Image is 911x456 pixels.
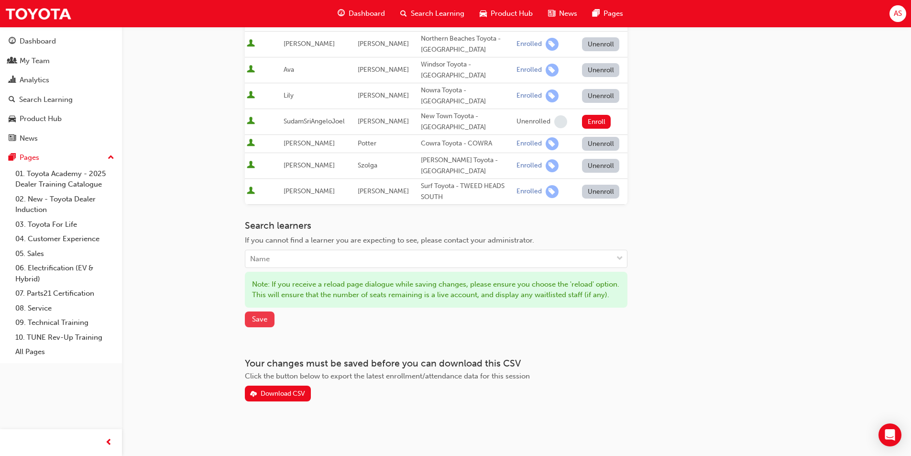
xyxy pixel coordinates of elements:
div: Cowra Toyota - COWRA [421,138,513,149]
span: learningRecordVerb_ENROLL-icon [546,185,559,198]
span: learningRecordVerb_ENROLL-icon [546,159,559,172]
span: User is active [247,139,255,148]
div: Download CSV [261,389,305,398]
div: Enrolled [516,161,542,170]
a: 04. Customer Experience [11,232,118,246]
span: User is active [247,91,255,100]
div: Name [250,254,270,265]
a: Search Learning [4,91,118,109]
a: news-iconNews [540,4,585,23]
div: Surf Toyota - TWEED HEADS SOUTH [421,181,513,202]
span: Search Learning [411,8,464,19]
a: pages-iconPages [585,4,631,23]
button: Unenroll [582,89,619,103]
button: Pages [4,149,118,167]
div: Nowra Toyota - [GEOGRAPHIC_DATA] [421,85,513,107]
div: My Team [20,56,50,67]
div: Note: If you receive a reload page dialogue while saving changes, please ensure you choose the 'r... [245,272,627,308]
div: Product Hub [20,113,62,124]
span: guage-icon [9,37,16,46]
h3: Your changes must be saved before you can download this CSV [245,358,627,369]
span: news-icon [548,8,555,20]
span: search-icon [9,96,15,104]
span: down-icon [616,253,623,265]
span: search-icon [400,8,407,20]
span: learningRecordVerb_NONE-icon [554,115,567,128]
div: Enrolled [516,187,542,196]
div: Enrolled [516,139,542,148]
span: Lily [284,91,294,100]
button: Unenroll [582,185,619,199]
div: Open Intercom Messenger [878,423,901,446]
div: Pages [20,152,39,163]
span: up-icon [108,152,114,164]
span: User is active [247,187,255,196]
div: [PERSON_NAME] Toyota - [GEOGRAPHIC_DATA] [421,155,513,177]
a: 02. New - Toyota Dealer Induction [11,192,118,217]
span: pages-icon [593,8,600,20]
a: All Pages [11,345,118,359]
span: learningRecordVerb_ENROLL-icon [546,64,559,77]
div: Northern Beaches Toyota - [GEOGRAPHIC_DATA] [421,33,513,55]
button: Save [245,311,274,327]
button: Unenroll [582,63,619,77]
div: Windsor Toyota - [GEOGRAPHIC_DATA] [421,59,513,81]
span: Ava [284,66,294,74]
div: Dashboard [20,36,56,47]
span: News [559,8,577,19]
button: Unenroll [582,37,619,51]
span: Dashboard [349,8,385,19]
a: 05. Sales [11,246,118,261]
button: Download CSV [245,386,311,401]
h3: Search learners [245,220,627,231]
span: User is active [247,161,255,170]
a: 07. Parts21 Certification [11,286,118,301]
span: learningRecordVerb_ENROLL-icon [546,38,559,51]
button: AS [889,5,906,22]
div: Enrolled [516,40,542,49]
div: Search Learning [19,94,73,105]
div: News [20,133,38,144]
span: [PERSON_NAME] [284,187,335,195]
span: learningRecordVerb_ENROLL-icon [546,137,559,150]
span: User is active [247,39,255,49]
div: Enrolled [516,66,542,75]
span: [PERSON_NAME] [284,40,335,48]
span: news-icon [9,134,16,143]
a: 01. Toyota Academy - 2025 Dealer Training Catalogue [11,167,118,192]
button: Unenroll [582,159,619,173]
a: My Team [4,52,118,70]
a: car-iconProduct Hub [472,4,540,23]
a: News [4,130,118,147]
span: Click the button below to export the latest enrollment/attendance data for this session [245,372,530,380]
a: 08. Service [11,301,118,316]
span: Szolga [358,161,377,169]
div: Analytics [20,75,49,86]
span: Pages [604,8,623,19]
span: Save [252,315,267,323]
span: AS [894,8,902,19]
span: download-icon [250,390,257,399]
span: [PERSON_NAME] [358,40,409,48]
span: User is active [247,117,255,126]
span: [PERSON_NAME] [358,187,409,195]
a: Dashboard [4,33,118,50]
span: Potter [358,139,376,147]
span: If you cannot find a learner you are expecting to see, please contact your administrator. [245,236,534,245]
span: car-icon [9,115,16,123]
a: 10. TUNE Rev-Up Training [11,330,118,345]
a: guage-iconDashboard [330,4,393,23]
button: DashboardMy TeamAnalyticsSearch LearningProduct HubNews [4,31,118,149]
a: Product Hub [4,110,118,128]
span: pages-icon [9,154,16,162]
span: guage-icon [338,8,345,20]
span: people-icon [9,57,16,66]
span: User is active [247,65,255,75]
span: car-icon [480,8,487,20]
img: Trak [5,3,72,24]
div: Unenrolled [516,117,550,126]
span: prev-icon [105,437,112,449]
span: [PERSON_NAME] [358,117,409,125]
